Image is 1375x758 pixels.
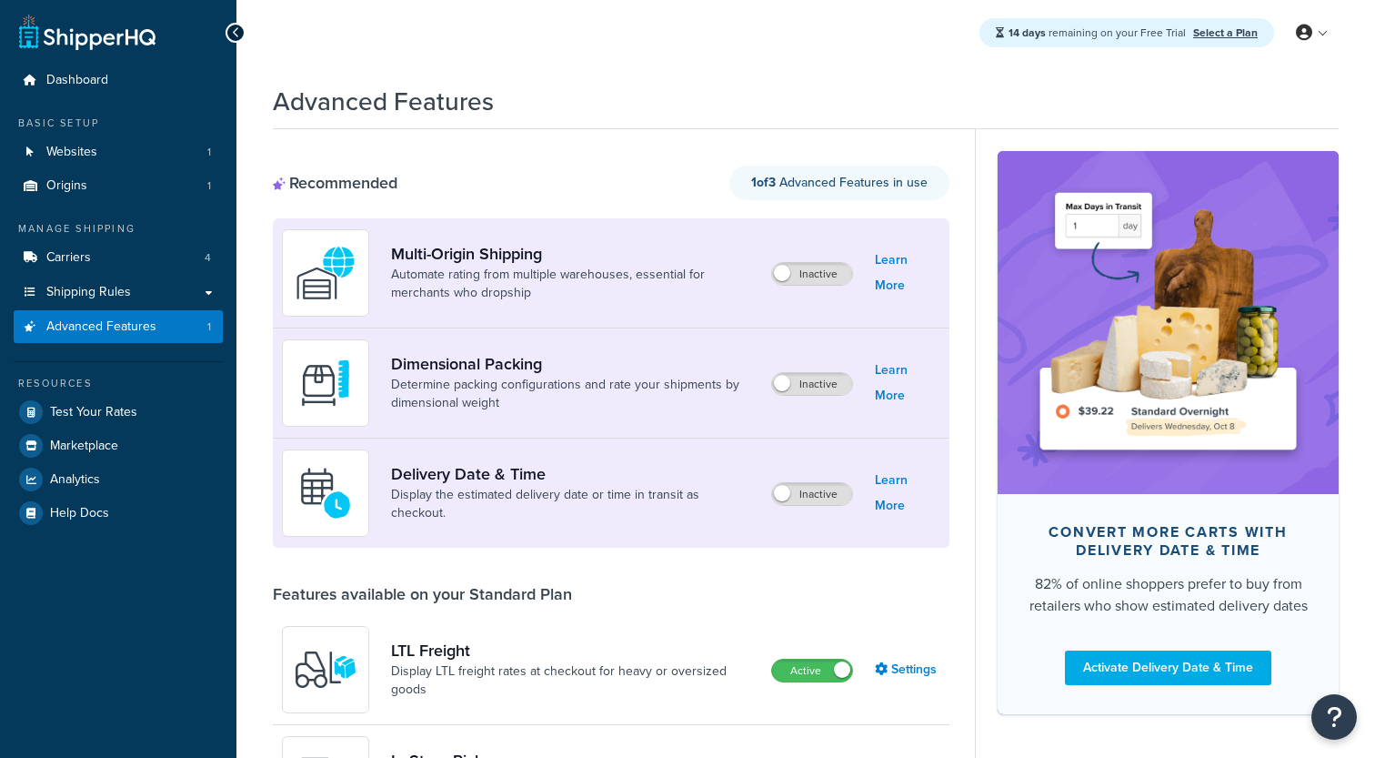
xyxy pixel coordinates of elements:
[46,73,108,88] span: Dashboard
[14,136,223,169] a: Websites1
[391,641,757,661] a: LTL Freight
[294,351,357,415] img: DTVBYsAAAAAASUVORK5CYII=
[50,472,100,488] span: Analytics
[1009,25,1046,41] strong: 14 days
[273,584,572,604] div: Features available on your Standard Plan
[294,461,357,525] img: gfkeb5ejjkALwAAAABJRU5ErkJggg==
[391,662,757,699] a: Display LTL freight rates at checkout for heavy or oversized goods
[14,136,223,169] li: Websites
[50,439,118,454] span: Marketplace
[46,178,87,194] span: Origins
[1311,694,1357,740] button: Open Resource Center
[1025,178,1311,466] img: feature-image-ddt-36eae7f7280da8017bfb280eaccd9c446f90b1fe08728e4019434db127062ab4.png
[14,310,223,344] li: Advanced Features
[391,354,757,374] a: Dimensional Packing
[391,244,757,264] a: Multi-Origin Shipping
[14,310,223,344] a: Advanced Features1
[273,173,397,193] div: Recommended
[46,285,131,300] span: Shipping Rules
[772,483,852,505] label: Inactive
[205,250,211,266] span: 4
[14,64,223,97] a: Dashboard
[14,241,223,275] li: Carriers
[50,506,109,521] span: Help Docs
[772,263,852,285] label: Inactive
[207,319,211,335] span: 1
[1027,523,1310,560] div: Convert more carts with delivery date & time
[14,169,223,203] li: Origins
[751,173,928,192] span: Advanced Features in use
[14,221,223,237] div: Manage Shipping
[14,276,223,309] a: Shipping Rules
[875,248,940,298] a: Learn More
[14,497,223,530] a: Help Docs
[1193,25,1258,41] a: Select a Plan
[391,486,757,522] a: Display the estimated delivery date or time in transit as checkout.
[273,84,494,119] h1: Advanced Features
[14,116,223,131] div: Basic Setup
[14,169,223,203] a: Origins1
[207,145,211,160] span: 1
[875,468,940,519] a: Learn More
[46,319,156,335] span: Advanced Features
[14,396,223,429] a: Test Your Rates
[46,145,97,160] span: Websites
[14,430,223,462] a: Marketplace
[875,358,940,409] a: Learn More
[14,463,223,496] a: Analytics
[391,376,757,412] a: Determine packing configurations and rate your shipments by dimensional weight
[772,660,852,682] label: Active
[875,657,940,682] a: Settings
[14,241,223,275] a: Carriers4
[1027,573,1310,617] div: 82% of online shoppers prefer to buy from retailers who show estimated delivery dates
[14,376,223,391] div: Resources
[1065,651,1271,685] a: Activate Delivery Date & Time
[1009,25,1189,41] span: remaining on your Free Trial
[772,373,852,395] label: Inactive
[207,178,211,194] span: 1
[391,266,757,302] a: Automate rating from multiple warehouses, essential for merchants who dropship
[50,405,137,420] span: Test Your Rates
[294,638,357,702] img: y79ZsPf0fXUFUhFXDzUgf+ktZg5F2+ohG75+v3d2s1D9TjoU8PiyCIluIjV41seZevKCRuEjTPPOKHJsQcmKCXGdfprl3L4q7...
[751,173,776,192] strong: 1 of 3
[391,464,757,484] a: Delivery Date & Time
[294,241,357,305] img: WatD5o0RtDAAAAAElFTkSuQmCC
[46,250,91,266] span: Carriers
